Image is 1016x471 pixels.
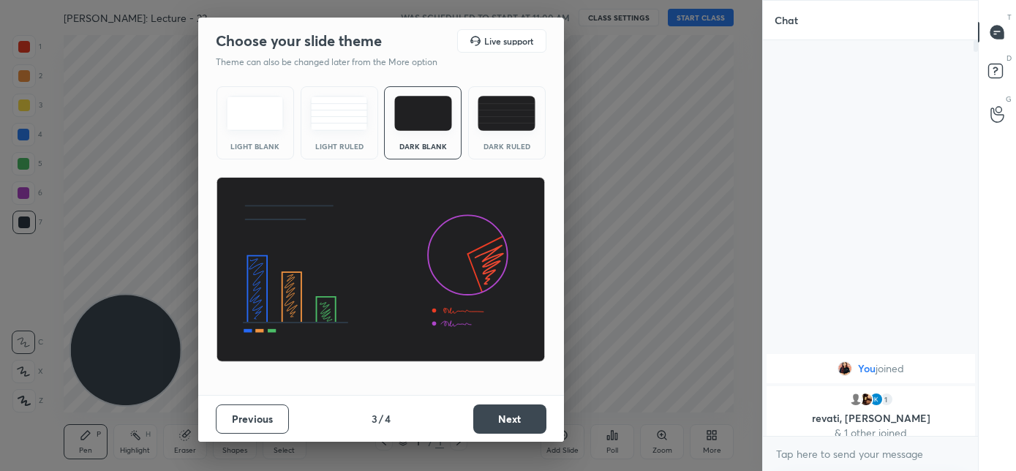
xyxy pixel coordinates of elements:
img: darkThemeBanner.d06ce4a2.svg [216,177,546,363]
h5: Live support [484,37,533,45]
div: grid [763,351,979,436]
p: revati, [PERSON_NAME] [775,412,966,424]
h4: 3 [372,411,377,426]
img: darkTheme.f0cc69e5.svg [394,96,452,131]
h2: Choose your slide theme [216,31,382,50]
p: T [1007,12,1012,23]
span: joined [876,363,904,374]
div: Dark Ruled [478,143,536,150]
p: Chat [763,1,810,39]
img: 05514626b3584cb8bf974ab8136fe915.jpg [838,361,852,376]
img: darkRuledTheme.de295e13.svg [478,96,535,131]
h4: 4 [385,411,391,426]
img: 3 [868,392,883,407]
p: Theme can also be changed later from the More option [216,56,453,69]
img: default.png [848,392,862,407]
h4: / [379,411,383,426]
img: 3 [858,392,873,407]
p: & 1 other joined [775,427,966,439]
div: 1 [878,392,893,407]
p: D [1006,53,1012,64]
button: Previous [216,404,289,434]
div: Light Blank [226,143,285,150]
span: You [858,363,876,374]
img: lightRuledTheme.5fabf969.svg [310,96,368,131]
div: Dark Blank [394,143,452,150]
p: G [1006,94,1012,105]
button: Next [473,404,546,434]
div: Light Ruled [310,143,369,150]
img: lightTheme.e5ed3b09.svg [226,96,284,131]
